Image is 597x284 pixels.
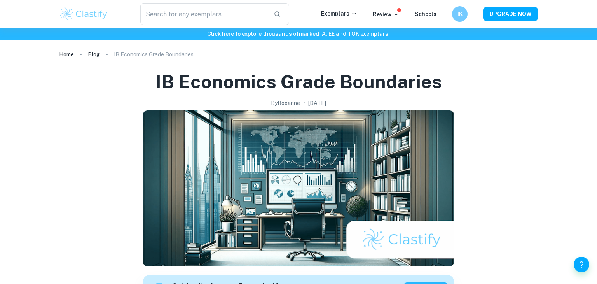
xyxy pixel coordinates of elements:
[452,6,468,22] button: IK
[140,3,267,25] input: Search for any exemplars...
[114,50,194,59] p: IB Economics Grade Boundaries
[373,10,399,19] p: Review
[59,6,108,22] img: Clastify logo
[456,10,464,18] h6: IK
[321,9,357,18] p: Exemplars
[88,49,100,60] a: Blog
[483,7,538,21] button: UPGRADE NOW
[2,30,595,38] h6: Click here to explore thousands of marked IA, EE and TOK exemplars !
[574,257,589,272] button: Help and Feedback
[59,49,74,60] a: Home
[415,11,436,17] a: Schools
[303,99,305,107] p: •
[308,99,326,107] h2: [DATE]
[271,99,300,107] h2: By Roxanne
[143,110,454,266] img: IB Economics Grade Boundaries cover image
[155,69,442,94] h1: IB Economics Grade Boundaries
